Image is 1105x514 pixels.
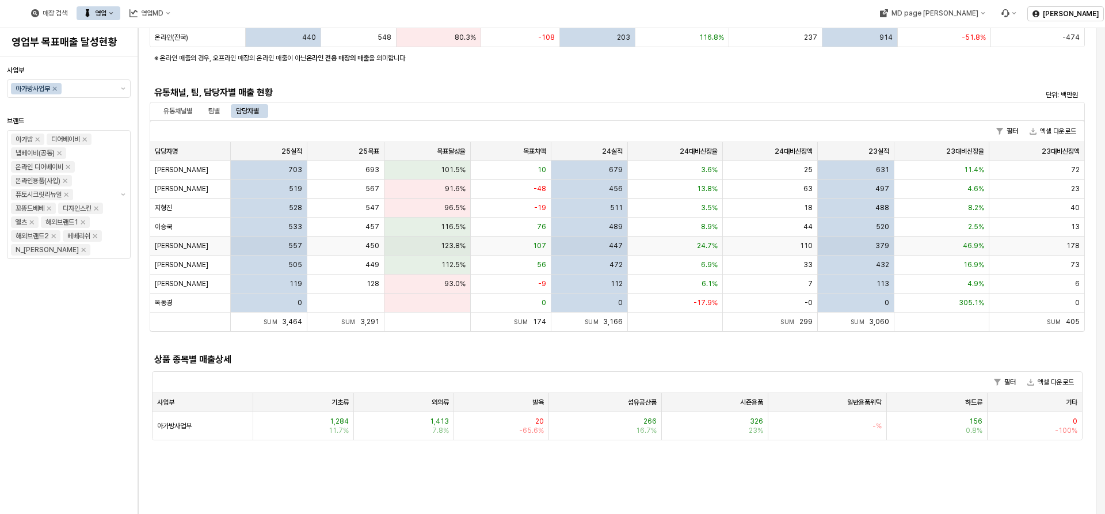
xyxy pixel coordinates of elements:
span: [PERSON_NAME] [155,165,208,174]
span: 섬유공산품 [628,398,657,407]
span: 18 [804,203,813,212]
span: 174 [533,318,546,326]
span: -51.8% [962,33,986,42]
span: 목표달성율 [437,147,466,156]
div: 유통채널별 [157,104,199,118]
span: 3,060 [869,318,889,326]
div: 매장 검색 [43,9,67,17]
span: 기초류 [331,398,349,407]
span: 0.8% [966,426,982,435]
span: 25실적 [281,147,302,156]
span: 266 [643,417,657,426]
span: 3,166 [603,318,623,326]
button: 영업MD [123,6,177,20]
div: 아가방사업부 [16,83,50,94]
span: 13.8% [697,184,718,193]
span: 305.1% [959,298,984,307]
span: 0 [298,298,302,307]
div: Remove 꼬똥드베베 [47,206,51,211]
div: Remove 온라인용품(사입) [63,178,67,183]
div: 유통채널별 [163,104,192,118]
p: [PERSON_NAME] [1043,9,1099,18]
span: 96.5% [444,203,466,212]
span: 548 [378,33,391,42]
span: 24대비신장액 [775,147,813,156]
span: 101.5% [441,165,466,174]
span: 23대비신장율 [946,147,984,156]
span: 7.8% [432,426,449,435]
div: Remove 해외브랜드2 [51,234,56,238]
span: 440 [302,33,316,42]
span: Sum [585,318,604,325]
span: 679 [609,165,623,174]
span: -100% [1055,426,1077,435]
div: 담당자별 [236,104,259,118]
span: 옥동경 [155,298,172,307]
div: Remove 베베리쉬 [93,234,97,238]
span: -108 [538,33,555,42]
span: 하드류 [965,398,982,407]
span: 533 [288,222,302,231]
span: [PERSON_NAME] [155,260,208,269]
div: 팀별 [208,104,220,118]
div: 영업 [95,9,106,17]
span: 128 [367,279,379,288]
span: 3.6% [701,165,718,174]
span: 511 [610,203,623,212]
div: Menu item 6 [994,6,1023,20]
span: 379 [875,241,889,250]
span: 6.9% [701,260,718,269]
span: 11.4% [964,165,984,174]
span: 1,413 [430,417,449,426]
span: 119 [289,279,302,288]
span: -0 [805,298,813,307]
div: 디어베이비 [51,134,80,145]
div: Remove 디자인스킨 [94,206,98,211]
span: 237 [804,33,817,42]
span: -65.6% [519,426,544,435]
div: Remove 해외브랜드1 [81,220,85,224]
span: 0 [618,298,623,307]
span: 80.3% [455,33,476,42]
span: 457 [365,222,379,231]
span: 온라인(전국) [155,33,188,42]
span: 73 [1070,260,1080,269]
span: 703 [288,165,302,174]
button: 엑셀 다운로드 [1025,124,1081,138]
span: 93.0% [444,279,466,288]
span: 담당자명 [155,147,178,156]
span: 110 [800,241,813,250]
div: Remove 디어베이비 [82,137,87,142]
button: 필터 [992,124,1023,138]
button: [PERSON_NAME] [1027,6,1104,21]
span: 24.7% [697,241,718,250]
span: 178 [1066,241,1080,250]
span: -17.9% [694,298,718,307]
span: 23실적 [868,147,889,156]
span: 4.6% [967,184,984,193]
p: ※ 온라인 매출의 경우, 오프라인 매장의 온라인 매출이 아닌 을 의미합니다 [154,53,924,63]
span: 이승국 [155,222,172,231]
span: Sum [264,318,283,325]
span: 24대비신장율 [680,147,718,156]
span: -474 [1062,33,1080,42]
span: 547 [365,203,379,212]
span: 24실적 [602,147,623,156]
span: 20 [535,417,544,426]
h5: 상품 종목별 매출상세 [154,354,847,365]
span: 1,284 [330,417,349,426]
div: 엘츠 [16,216,27,228]
button: 매장 검색 [24,6,74,20]
button: 엑셀 다운로드 [1023,375,1079,389]
button: MD page [PERSON_NAME] [872,6,992,20]
span: 449 [365,260,379,269]
span: 567 [365,184,379,193]
span: 46.9% [963,241,984,250]
div: 디자인스킨 [63,203,92,214]
span: 사업부 [157,398,174,407]
span: 112.5% [441,260,466,269]
span: [PERSON_NAME] [155,241,208,250]
div: Remove 엘츠 [29,220,34,224]
button: 필터 [989,375,1020,389]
